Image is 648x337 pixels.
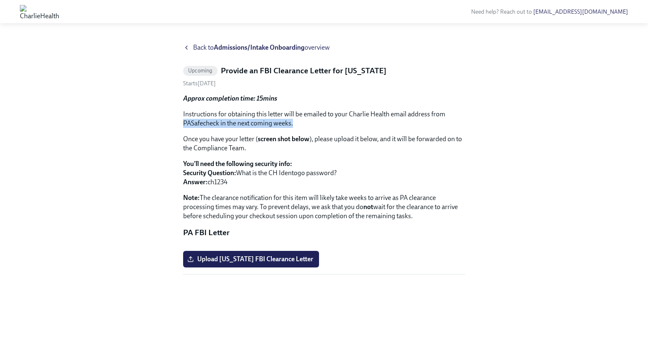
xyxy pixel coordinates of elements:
p: Instructions for obtaining this letter will be emailed to your Charlie Health email address from ... [183,110,465,128]
strong: Approx completion time: 15mins [183,94,277,102]
span: Upcoming [183,67,218,74]
p: What is the CH Identogo password? ch1234 [183,159,465,187]
strong: Security Question: [183,169,236,177]
strong: screen shot below [258,135,309,143]
strong: not [363,203,373,211]
span: Need help? Reach out to [471,8,628,15]
strong: You'll need the following security info: [183,160,292,168]
strong: Note: [183,194,200,202]
span: Monday, September 8th 2025, 9:00 am [183,80,216,87]
label: Upload [US_STATE] FBI Clearance Letter [183,251,319,267]
strong: Answer: [183,178,208,186]
img: CharlieHealth [20,5,59,18]
p: The clearance notification for this item will likely take weeks to arrive as PA clearance process... [183,193,465,221]
span: Back to overview [193,43,330,52]
a: Back toAdmissions/Intake Onboardingoverview [183,43,465,52]
p: Once you have your letter ( ), please upload it below, and it will be forwarded on to the Complia... [183,135,465,153]
h5: Provide an FBI Clearance Letter for [US_STATE] [221,65,387,76]
a: [EMAIL_ADDRESS][DOMAIN_NAME] [533,8,628,15]
p: PA FBI Letter [183,227,465,238]
strong: Admissions/Intake Onboarding [214,43,305,51]
span: Upload [US_STATE] FBI Clearance Letter [189,255,313,263]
